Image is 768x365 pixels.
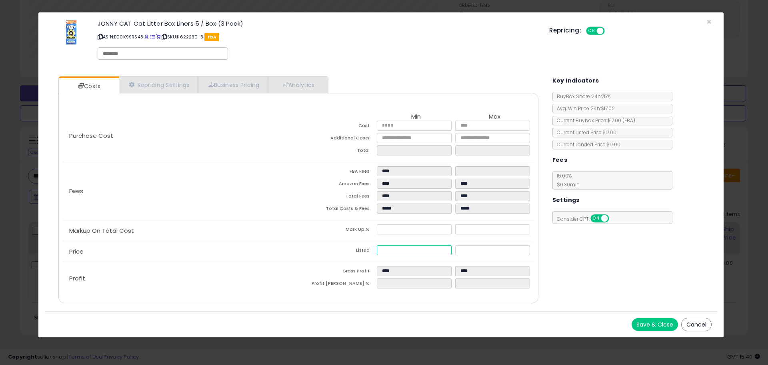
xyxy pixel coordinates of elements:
[622,117,635,124] span: ( FBA )
[298,191,377,204] td: Total Fees
[553,93,610,100] span: BuyBox Share 24h: 75%
[59,78,118,94] a: Costs
[63,248,298,255] p: Price
[144,34,149,40] a: BuyBox page
[553,117,635,124] span: Current Buybox Price:
[681,318,712,331] button: Cancel
[63,188,298,194] p: Fees
[552,76,599,86] h5: Key Indicators
[98,30,537,43] p: ASIN: B00K99RS48 | SKU: K622230-3
[298,278,377,291] td: Profit [PERSON_NAME] %
[298,121,377,133] td: Cost
[553,181,580,188] span: $0.30 min
[553,216,620,222] span: Consider CPT:
[150,34,155,40] a: All offer listings
[298,245,377,258] td: Listed
[706,16,712,28] span: ×
[63,133,298,139] p: Purchase Cost
[632,318,678,331] button: Save & Close
[553,105,615,112] span: Avg. Win Price 24h: $17.02
[608,215,620,222] span: OFF
[552,155,568,165] h5: Fees
[204,33,219,41] span: FBA
[298,224,377,237] td: Mark Up %
[553,141,620,148] span: Current Landed Price: $17.00
[268,77,327,93] a: Analytics
[455,113,534,121] th: Max
[63,275,298,282] p: Profit
[298,133,377,145] td: Additional Costs
[604,28,616,34] span: OFF
[552,195,580,205] h5: Settings
[591,215,601,222] span: ON
[66,20,76,44] img: 51EwpX7CQzL._SL60_.jpg
[298,179,377,191] td: Amazon Fees
[553,172,580,188] span: 15.00 %
[298,166,377,179] td: FBA Fees
[377,113,455,121] th: Min
[587,28,597,34] span: ON
[298,145,377,158] td: Total
[119,77,198,93] a: Repricing Settings
[607,117,635,124] span: $17.00
[63,228,298,234] p: Markup On Total Cost
[553,129,616,136] span: Current Listed Price: $17.00
[198,77,268,93] a: Business Pricing
[98,20,537,26] h3: JONNY CAT Cat Litter Box Liners 5 / Box (3 Pack)
[549,27,581,34] h5: Repricing:
[298,266,377,278] td: Gross Profit
[156,34,160,40] a: Your listing only
[298,204,377,216] td: Total Costs & Fees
